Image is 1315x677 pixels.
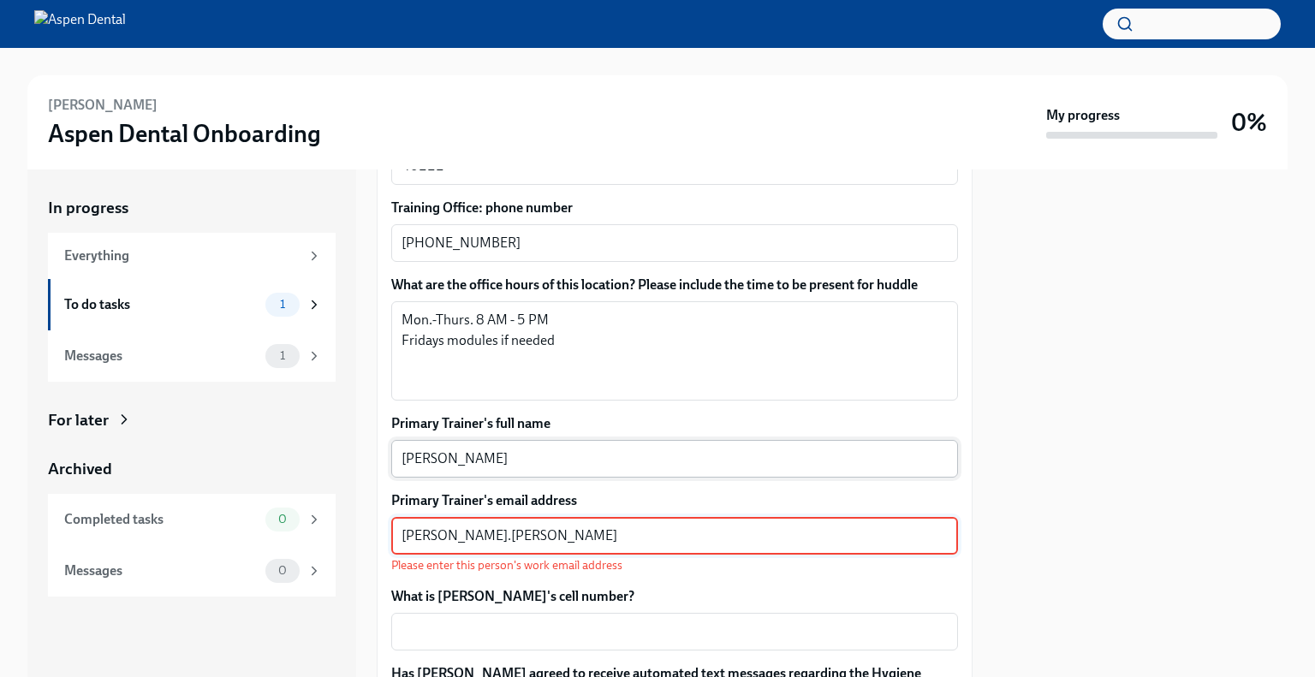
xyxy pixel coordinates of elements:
div: Completed tasks [64,510,259,529]
textarea: Mon.-Thurs. 8 AM - 5 PM Fridays modules if needed [402,310,948,392]
div: Messages [64,561,259,580]
textarea: [PERSON_NAME].[PERSON_NAME] [402,526,948,546]
textarea: [PERSON_NAME] [402,448,948,469]
label: Training Office: phone number [391,199,958,217]
h3: Aspen Dental Onboarding [48,118,321,149]
span: 1 [270,349,295,362]
label: Primary Trainer's email address [391,491,958,510]
span: 0 [268,564,297,577]
a: Messages0 [48,545,336,597]
a: Everything [48,233,336,279]
h3: 0% [1231,107,1267,138]
div: Everything [64,246,300,265]
strong: My progress [1046,106,1120,125]
img: Aspen Dental [34,10,126,38]
div: To do tasks [64,295,259,314]
span: 0 [268,513,297,526]
label: What is [PERSON_NAME]'s cell number? [391,587,958,606]
a: Archived [48,458,336,480]
textarea: [PHONE_NUMBER] [402,233,948,253]
p: Please enter this person's work email address [391,557,958,573]
span: 1 [270,298,295,311]
label: What are the office hours of this location? Please include the time to be present for huddle [391,276,958,294]
a: Messages1 [48,330,336,382]
div: For later [48,409,109,431]
a: For later [48,409,336,431]
h6: [PERSON_NAME] [48,96,158,115]
a: To do tasks1 [48,279,336,330]
div: Messages [64,347,259,365]
a: Completed tasks0 [48,494,336,545]
label: Primary Trainer's full name [391,414,958,433]
a: In progress [48,197,336,219]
